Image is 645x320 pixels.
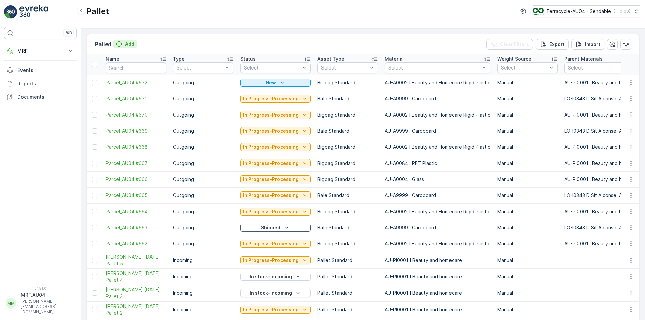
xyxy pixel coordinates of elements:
span: Parcel_AU04 #672 [106,79,166,86]
p: In Progress-Processing [243,240,299,247]
p: Outgoing [173,128,233,134]
p: Weight Source [497,56,531,62]
button: In stock-Incoming [240,289,311,297]
p: In Progress-Processing [243,257,299,264]
a: Parcel_AU04 #668 [106,144,166,150]
div: Toggle Row Selected [92,307,97,312]
img: logo [4,5,17,19]
button: In Progress-Processing [240,175,311,183]
button: Add [113,40,137,48]
img: logo_light-DOdMpM7g.png [19,5,48,19]
p: Manual [497,111,558,118]
span: [PERSON_NAME] [DATE] Pallet 4 [106,270,166,283]
p: Terracycle-AU04 - Sendable [546,8,611,15]
a: Reports [4,77,77,90]
p: Shipped [261,224,281,231]
p: Select [501,64,547,71]
p: In Progress-Processing [243,160,299,167]
div: Toggle Row Selected [92,225,97,230]
p: Manual [497,176,558,183]
a: Parcel_AU04 #664 [106,208,166,215]
button: Import [571,39,604,50]
div: Toggle Row Selected [92,96,97,101]
p: Outgoing [173,208,233,215]
a: Parcel_AU04 #671 [106,95,166,102]
div: Toggle Row Selected [92,274,97,279]
span: [PERSON_NAME] [DATE] Pallet 5 [106,254,166,267]
p: AU-PI0001 I Beauty and homecare [385,257,490,264]
p: Pallet Standard [317,306,378,313]
button: In Progress-Processing [240,256,311,264]
button: In Progress-Processing [240,95,311,103]
p: Select [177,64,223,71]
p: Select [244,64,300,71]
p: Parcel_AU04 #672 [297,6,347,14]
p: Events [17,67,74,74]
p: AU-A0002 I Beauty and Homecare Rigid Plastic [385,79,490,86]
button: In Progress-Processing [240,111,311,119]
a: FD Mecca 17/09/2025 Pallet 5 [106,254,166,267]
p: Manual [497,144,558,150]
p: AU-A9999 I Cardboard [385,224,490,231]
p: Incoming [173,273,233,280]
p: AU-PI0001 I Beauty and homecare [385,290,490,296]
p: Incoming [173,306,233,313]
p: Type [173,56,185,62]
p: MRF.AU04 [21,292,71,299]
p: Bale Standard [317,192,378,199]
p: Pallet [95,40,112,49]
p: Bigbag Standard [317,144,378,150]
p: AU-A0004 I Glass [385,176,490,183]
div: Toggle Row Selected [92,241,97,246]
p: Pallet Standard [317,290,378,296]
input: Search [106,62,166,73]
p: Outgoing [173,240,233,247]
button: In Progress-Processing [240,240,311,248]
p: Clear Filters [500,41,529,48]
button: In Progress-Processing [240,208,311,216]
button: In Progress-Processing [240,159,311,167]
button: Clear Filters [486,39,533,50]
p: Pallet Standard [317,273,378,280]
p: In stock-Incoming [250,273,292,280]
span: - [35,132,38,138]
span: Asset Type : [6,154,36,160]
p: Manual [497,192,558,199]
p: ⌘B [65,30,72,36]
button: Shipped [240,224,311,232]
span: AU-A0002 I Beauty and Homecare Rigid Plastic [29,166,139,171]
p: Bale Standard [317,224,378,231]
p: In Progress-Processing [243,306,299,313]
div: Toggle Row Selected [92,193,97,198]
p: AU-A0002 I Beauty and Homecare Rigid Plastic [385,240,490,247]
p: Pallet Standard [317,257,378,264]
span: Total Weight : [6,121,39,127]
div: Toggle Row Selected [92,258,97,263]
p: Manual [497,290,558,296]
button: In stock-Incoming [240,273,311,281]
button: New [240,79,311,87]
p: Incoming [173,257,233,264]
p: In Progress-Processing [243,176,299,183]
p: Manual [497,224,558,231]
p: Bigbag Standard [317,208,378,215]
p: In Progress-Processing [243,128,299,134]
p: Parent Materials [564,56,603,62]
a: Parcel_AU04 #665 [106,192,166,199]
p: AU-A9999 I Cardboard [385,192,490,199]
div: Toggle Row Selected [92,80,97,85]
p: Import [585,41,600,48]
p: Manual [497,306,558,313]
a: Parcel_AU04 #662 [106,240,166,247]
span: v 1.51.0 [4,286,77,290]
a: FD Mecca 17/09/2025 Pallet 4 [106,270,166,283]
p: AU-A0002 I Beauty and Homecare Rigid Plastic [385,208,490,215]
span: 17.5 [38,143,46,149]
p: Asset Type [317,56,344,62]
p: In stock-Incoming [250,290,292,296]
p: Manual [497,95,558,102]
p: Reports [17,80,74,87]
a: Parcel_AU04 #670 [106,111,166,118]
